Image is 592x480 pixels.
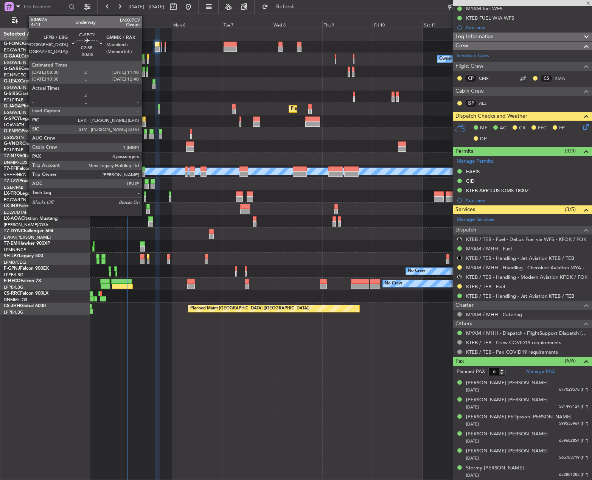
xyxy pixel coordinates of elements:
span: [DATE] [466,438,479,444]
a: MYAM / MHH - Handling - Cherokee Aviation MYAM / MHH [466,264,588,271]
a: CS-RRCFalcon 900LX [4,291,48,296]
span: 652801285 (PP) [559,472,588,478]
div: No Crew [385,278,402,289]
a: DNMM/LOS [4,297,27,303]
a: KTEB / TEB - Handling - Jet Aviation KTEB / TEB [466,255,574,261]
input: Trip Number [23,1,67,12]
span: Cabin Crew [455,87,484,96]
a: EGGW/LTN [4,110,26,115]
span: MF [480,124,487,132]
a: MYAM / MHH - Catering [466,311,522,318]
a: EGNR/CEG [4,72,26,78]
span: 9H-LPZ [4,254,19,258]
a: F-GPNJFalcon 900EX [4,266,49,271]
a: LFPB/LBG [4,284,23,290]
span: G-GAAL [4,54,21,59]
div: Sun 5 [121,21,172,28]
a: LGAV/ATH [4,122,24,128]
span: G-FOMO [4,42,23,46]
span: [DATE] [466,421,479,427]
div: Planned Maint [GEOGRAPHIC_DATA] ([GEOGRAPHIC_DATA]) [190,303,309,314]
a: LFPB/LBG [4,309,23,315]
div: KTEB FUEL WIA WFS [466,15,514,21]
div: CS [540,74,553,82]
a: KTEB / TEB - Handling - Jet Aviation KTEB / TEB [466,293,574,299]
span: F-HECD [4,279,20,283]
div: [PERSON_NAME] [PERSON_NAME] [466,430,548,438]
a: G-SIRSCitation Excel [4,92,47,96]
span: CS-RRC [4,291,20,296]
span: 565783719 (PP) [559,455,588,461]
span: Crew [455,42,468,50]
span: G-VNOR [4,141,22,146]
a: G-LEAXCessna Citation XLS [4,79,62,84]
span: 599535964 (PP) [559,421,588,427]
span: G-SIRS [4,92,18,96]
a: LX-TROLegacy 650 [4,191,44,196]
a: T7-LZZIPraetor 600 [4,179,45,183]
span: T7-FFI [4,166,17,171]
span: [DATE] [466,472,479,478]
a: KTEB / TEB - Fuel - DeLux Fuel via WFS - KFOK / FOK [466,236,586,242]
div: [PERSON_NAME] [PERSON_NAME] [466,396,548,404]
a: LX-INBFalcon 900EX EASy II [4,204,64,208]
span: Dispatch Checks and Weather [455,112,527,121]
span: (3/5) [565,205,576,213]
span: (6/6) [565,357,576,365]
a: EGLF/FAB [4,185,23,190]
span: AC [500,124,507,132]
span: 659682854 (PP) [559,438,588,444]
div: [PERSON_NAME] Philipsson [PERSON_NAME] [466,413,572,421]
span: [DATE] [466,404,479,410]
button: R [457,275,462,279]
a: KTEB / TEB - Handling - Modern Aviation KFOK / FOK [466,274,587,280]
span: G-ENRG [4,129,22,134]
div: CP [465,74,477,82]
a: G-SPCYLegacy 650 [4,117,44,121]
a: LFMD/CEQ [4,259,26,265]
span: CS-JHH [4,304,20,308]
span: DP [480,135,487,143]
a: MYAM / MHH - Fuel [466,245,512,252]
span: Permits [455,147,473,156]
span: F-GPNJ [4,266,20,271]
div: Sat 4 [71,21,122,28]
a: KTEB / TEB - Fuel [466,283,505,290]
div: Wed 8 [272,21,322,28]
a: T7-DYNChallenger 604 [4,229,53,233]
a: G-ENRGPraetor 600 [4,129,47,134]
a: EGGW/LTN [4,197,26,203]
span: FP [559,124,565,132]
span: G-JAGA [4,104,21,109]
span: T7-N1960 [4,154,25,158]
span: 581497124 (PP) [559,404,588,410]
span: Dispatch [455,226,476,235]
div: Thu 9 [322,21,373,28]
a: MYAM / MHH - Dispatch - FlightSupport Dispatch [GEOGRAPHIC_DATA] [466,330,588,336]
a: CMF [479,75,496,82]
a: T7-EMIHawker 900XP [4,241,50,246]
span: Flight Crew [455,62,483,71]
div: Add new [465,24,588,31]
span: [DATE] - [DATE] [129,3,164,10]
div: [DATE] [92,15,104,22]
a: Manage PAX [526,368,555,376]
a: EGGW/LTN [4,60,26,65]
label: Planned PAX [457,368,485,376]
a: EGLF/FAB [4,97,23,103]
a: G-GAALCessna Citation XLS+ [4,54,66,59]
div: KTEB ARR CUSTOMS 1800Z [466,187,529,194]
span: LX-AOA [4,216,21,221]
div: [PERSON_NAME] [PERSON_NAME] [466,447,548,455]
a: LFPB/LBG [4,272,23,278]
a: F-HECDFalcon 7X [4,279,41,283]
a: T7-N1960Legacy 650 [4,154,49,158]
a: 9H-LPZLegacy 500 [4,254,43,258]
div: ISP [465,99,477,107]
span: CR [519,124,525,132]
span: (3/3) [565,147,576,155]
a: EVRA/[PERSON_NAME] [4,235,51,240]
span: G-GARE [4,67,21,71]
a: G-FOMOGlobal 6000 [4,42,49,46]
span: LX-INB [4,204,19,208]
